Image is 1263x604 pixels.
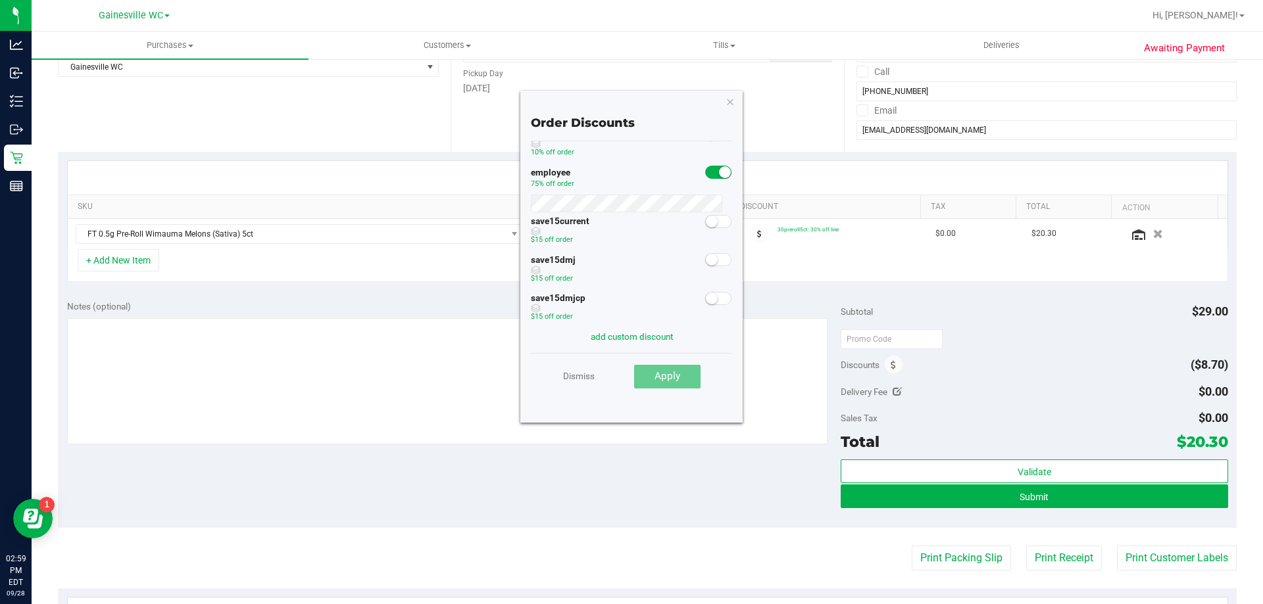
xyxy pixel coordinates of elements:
span: Submit [1020,492,1049,502]
span: Total [841,432,879,451]
span: NO DATA FOUND [76,224,524,244]
span: 75% off order [531,179,574,188]
span: discount can be used with other discounts [531,227,589,236]
button: Submit [841,484,1227,508]
span: Notes (optional) [67,301,131,312]
button: Print Packing Slip [912,546,1011,570]
input: Format: (999) 999-9999 [856,81,1237,101]
div: save15dmj [531,254,576,289]
div: save15dmjcp [531,292,585,327]
label: Call [856,62,889,81]
inline-svg: Outbound [10,123,23,136]
a: add custom discount [591,331,673,342]
span: Awaiting Payment [1144,41,1225,56]
span: Delivery Fee [841,386,887,397]
button: Validate [841,459,1227,483]
span: Hi, [PERSON_NAME]! [1152,10,1238,20]
span: discount can be used with other discounts [531,304,585,313]
span: $29.00 [1192,304,1228,318]
span: Subtotal [841,306,873,317]
span: ($8.70) [1191,358,1228,371]
a: Discount [740,202,916,212]
button: Apply [634,365,701,388]
p: 09/28 [6,588,26,598]
button: + Add New Item [78,249,159,271]
th: Action [1111,195,1217,219]
span: Gainesville WC [59,58,422,76]
inline-svg: Inbound [10,66,23,80]
span: 10% off order [531,148,574,156]
span: $15 off order [531,274,573,283]
span: Apply [655,370,680,382]
a: Tax [931,202,1011,212]
button: Print Customer Labels [1117,546,1237,570]
span: $20.30 [1031,227,1056,240]
label: Pickup Day [463,68,503,80]
a: Tills [585,32,862,59]
span: $15 off order [531,312,573,321]
span: $0.00 [1199,384,1228,398]
inline-svg: Reports [10,179,23,193]
span: $0.00 [935,227,956,240]
i: Edit Delivery Fee [893,387,902,396]
inline-svg: Retail [10,151,23,164]
span: Customers [309,39,585,51]
iframe: Resource center unread badge [39,497,55,513]
p: 02:59 PM EDT [6,553,26,588]
span: Purchases [32,39,309,51]
inline-svg: Analytics [10,38,23,51]
span: discount can be used with other discounts [531,266,576,275]
label: Email [856,101,897,120]
a: Purchases [32,32,309,59]
div: employee [531,166,574,195]
span: Deliveries [966,39,1037,51]
div: save15current [531,215,589,250]
input: Promo Code [841,329,943,349]
div: AIQ10 [531,128,574,163]
iframe: Resource center [13,499,53,538]
a: Customers [309,32,585,59]
span: $0.00 [1199,411,1228,425]
span: discount can be used with other discounts [531,139,574,149]
span: Discounts [841,353,879,377]
inline-svg: Inventory [10,95,23,108]
a: Dismiss [563,364,595,388]
span: FT 0.5g Pre-Roll Wimauma Melons (Sativa) 5ct [76,225,507,243]
span: Validate [1018,467,1051,477]
a: Deliveries [863,32,1140,59]
a: Total [1026,202,1106,212]
span: select [422,58,438,76]
span: $20.30 [1177,432,1228,451]
span: Sales Tax [841,413,878,423]
span: Tills [586,39,862,51]
button: Print Receipt [1026,546,1102,570]
a: SKU [78,202,523,212]
span: $15 off order [531,235,573,244]
div: [DATE] [463,81,831,95]
span: Gainesville WC [99,10,163,21]
span: 30preroll5ct: 30% off line [778,226,839,233]
h4: Order Discounts [531,117,732,130]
